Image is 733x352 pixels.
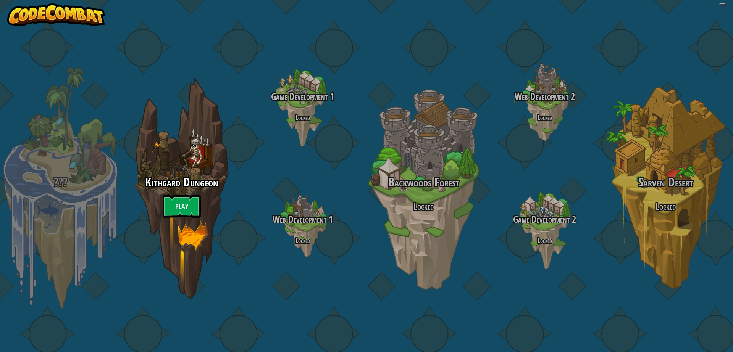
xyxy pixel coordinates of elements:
h3: Locked [605,201,726,212]
span: Game Development 2 [513,213,576,226]
h3: Locked [363,201,484,212]
span: Sarven Desert [638,174,693,190]
h4: Locked [484,114,605,121]
span: Web Development 1 [273,213,333,226]
button: Adjust volume [719,3,726,6]
h4: Locked [242,237,363,244]
span: Kithgard Dungeon [145,174,218,190]
h4: Locked [242,114,363,121]
span: Web Development 2 [515,90,575,103]
a: Play [163,195,201,218]
img: CodeCombat - Learn how to code by playing a game [7,3,105,26]
span: Game Development 1 [271,90,334,103]
h4: Locked [484,237,605,244]
span: Backwoods Forest [388,174,459,190]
